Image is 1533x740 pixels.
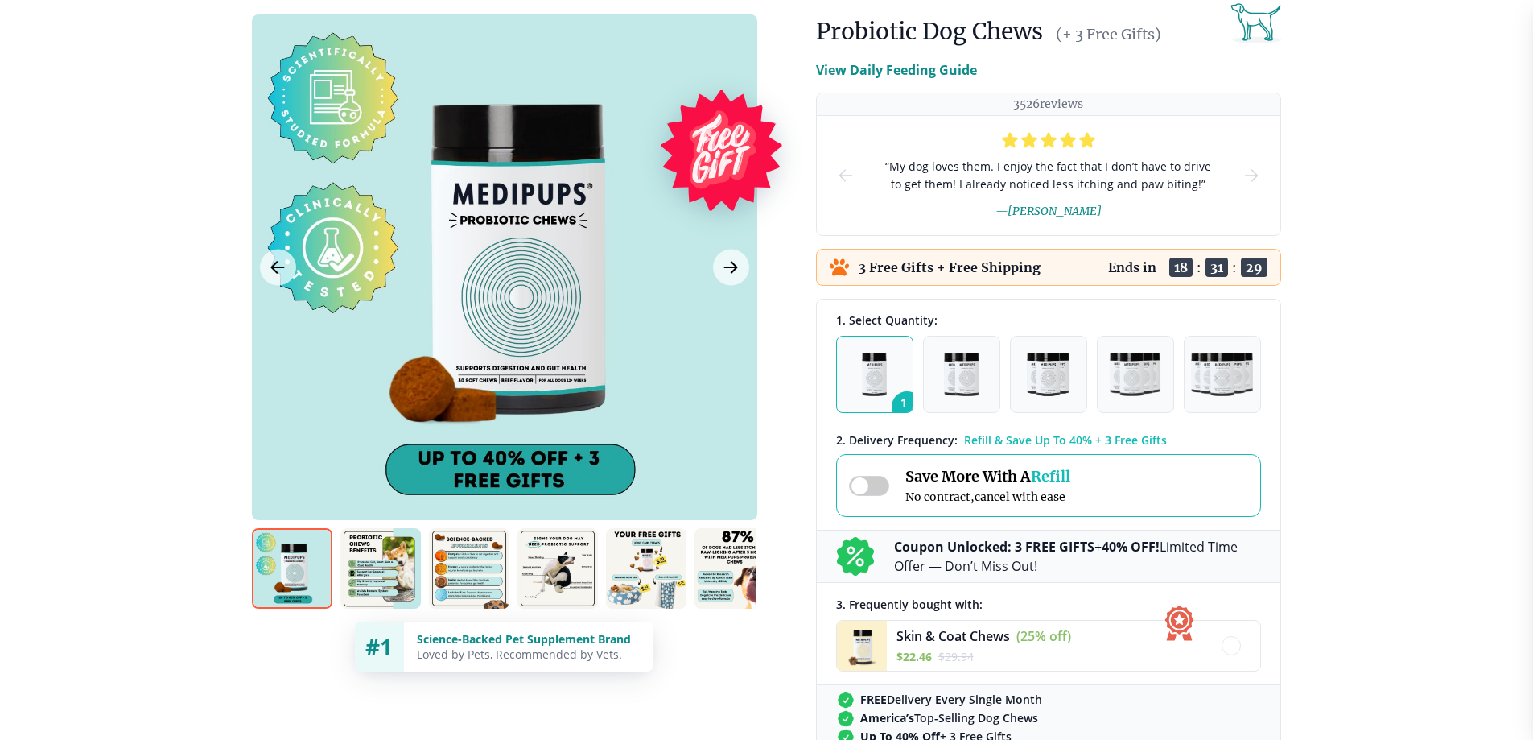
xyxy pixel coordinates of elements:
img: Probiotic Dog Chews | Natural Dog Supplements [252,528,332,609]
button: Next Image [713,250,749,286]
span: cancel with ease [975,490,1065,504]
span: (+ 3 Free Gifts) [1056,25,1161,43]
span: — [PERSON_NAME] [995,204,1102,218]
span: Top-Selling Dog Chews [860,710,1038,726]
button: Previous Image [260,250,296,286]
img: Probiotic Dog Chews | Natural Dog Supplements [517,528,598,609]
b: Coupon Unlocked: 3 FREE GIFTS [894,538,1094,556]
span: Refill [1031,467,1070,486]
img: Probiotic Dog Chews | Natural Dog Supplements [429,528,509,609]
span: $ 29.94 [938,649,974,664]
span: : [1232,259,1237,275]
span: Delivery Every Single Month [860,692,1042,707]
span: $ 22.46 [896,649,932,664]
button: next-slide [1242,116,1261,235]
p: 3 Free Gifts + Free Shipping [859,259,1041,275]
span: Save More With A [905,467,1070,486]
span: Refill & Save Up To 40% + 3 Free Gifts [964,432,1167,448]
span: 18 [1169,258,1193,277]
img: Skin & Coat Chews - Medipups [837,621,887,671]
img: Probiotic Dog Chews | Natural Dog Supplements [694,528,775,609]
div: Loved by Pets, Recommended by Vets. [417,647,641,662]
span: “ My dog loves them. I enjoy the fact that I don’t have to drive to get them! I already noticed l... [881,158,1216,193]
img: Pack of 1 - Natural Dog Supplements [862,353,887,396]
span: No contract, [905,490,1070,504]
span: 2 . Delivery Frequency: [836,432,958,448]
img: Pack of 3 - Natural Dog Supplements [1027,353,1070,396]
p: + Limited Time Offer — Don’t Miss Out! [894,537,1261,576]
img: Pack of 4 - Natural Dog Supplements [1110,353,1160,396]
span: #1 [365,631,393,662]
img: Probiotic Dog Chews | Natural Dog Supplements [340,528,421,609]
img: Pack of 5 - Natural Dog Supplements [1191,353,1253,396]
button: prev-slide [836,116,855,235]
img: Pack of 2 - Natural Dog Supplements [944,353,979,396]
span: : [1197,259,1201,275]
p: View Daily Feeding Guide [816,60,977,80]
span: 29 [1241,258,1267,277]
strong: FREE [860,692,887,707]
span: 1 [892,391,922,422]
span: Skin & Coat Chews [896,627,1010,645]
span: 31 [1205,258,1228,277]
div: Science-Backed Pet Supplement Brand [417,631,641,647]
button: 1 [836,336,913,413]
span: 3 . Frequently bought with: [836,597,983,612]
span: (25% off) [1016,627,1071,645]
p: Ends in [1108,259,1156,275]
p: 3526 reviews [1013,97,1083,112]
b: 40% OFF! [1102,538,1160,556]
strong: America’s [860,710,914,726]
h1: Probiotic Dog Chews [816,17,1043,46]
img: Probiotic Dog Chews | Natural Dog Supplements [606,528,686,609]
div: 1. Select Quantity: [836,312,1261,328]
